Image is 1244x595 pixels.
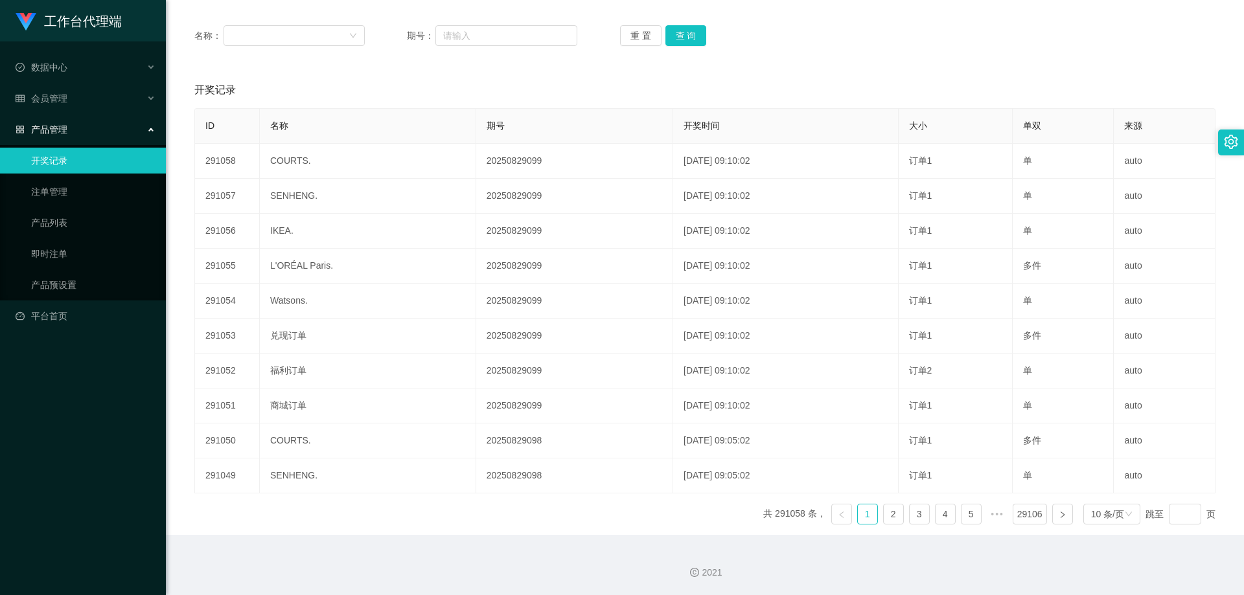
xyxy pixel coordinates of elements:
[260,319,476,354] td: 兑现订单
[260,179,476,214] td: SENHENG.
[665,25,707,46] button: 查 询
[690,568,699,577] i: 图标: copyright
[16,124,67,135] span: 产品管理
[620,25,662,46] button: 重 置
[936,504,955,524] a: 4
[476,319,673,354] td: 20250829099
[1224,135,1238,149] i: 图标: setting
[31,272,155,298] a: 产品预设置
[1125,510,1133,519] i: 图标: down
[195,388,260,423] td: 291051
[16,16,122,26] a: 工作台代理端
[195,458,260,493] td: 291049
[909,470,932,480] span: 订单1
[1146,504,1215,524] div: 跳至 页
[260,458,476,493] td: SENHENG.
[909,295,932,306] span: 订单1
[1114,284,1215,319] td: auto
[673,144,899,179] td: [DATE] 09:10:02
[1023,190,1032,201] span: 单
[1114,319,1215,354] td: auto
[260,144,476,179] td: COURTS.
[31,148,155,174] a: 开奖记录
[270,120,288,131] span: 名称
[31,241,155,267] a: 即时注单
[909,330,932,341] span: 订单1
[435,25,577,46] input: 请输入
[838,511,846,519] i: 图标: left
[987,504,1008,524] li: 向后 5 页
[1114,249,1215,284] td: auto
[31,179,155,205] a: 注单管理
[831,504,852,524] li: 上一页
[909,155,932,166] span: 订单1
[1114,144,1215,179] td: auto
[884,504,903,524] a: 2
[909,225,932,236] span: 订单1
[763,504,826,524] li: 共 291058 条，
[476,249,673,284] td: 20250829099
[487,120,505,131] span: 期号
[195,423,260,458] td: 291050
[909,504,930,524] li: 3
[194,82,236,98] span: 开奖记录
[961,504,982,524] li: 5
[176,566,1234,579] div: 2021
[16,93,67,104] span: 会员管理
[673,423,899,458] td: [DATE] 09:05:02
[349,32,357,41] i: 图标: down
[44,1,122,42] h1: 工作台代理端
[476,179,673,214] td: 20250829099
[909,365,932,376] span: 订单2
[1023,155,1032,166] span: 单
[194,29,224,43] span: 名称：
[883,504,904,524] li: 2
[1091,504,1124,524] div: 10 条/页
[684,120,720,131] span: 开奖时间
[16,94,25,103] i: 图标: table
[1114,458,1215,493] td: auto
[195,319,260,354] td: 291053
[407,29,435,43] span: 期号：
[260,214,476,249] td: IKEA.
[1023,295,1032,306] span: 单
[673,388,899,423] td: [DATE] 09:10:02
[260,284,476,319] td: Watsons.
[16,63,25,72] i: 图标: check-circle-o
[1052,504,1073,524] li: 下一页
[1023,225,1032,236] span: 单
[195,144,260,179] td: 291058
[195,214,260,249] td: 291056
[476,214,673,249] td: 20250829099
[476,354,673,388] td: 20250829099
[260,423,476,458] td: COURTS.
[476,388,673,423] td: 20250829099
[1023,470,1032,480] span: 单
[16,303,155,329] a: 图标: dashboard平台首页
[1023,435,1041,445] span: 多件
[935,504,956,524] li: 4
[476,284,673,319] td: 20250829099
[1013,504,1047,524] li: 29106
[673,249,899,284] td: [DATE] 09:10:02
[909,120,927,131] span: 大小
[962,504,981,524] a: 5
[673,179,899,214] td: [DATE] 09:10:02
[16,125,25,134] i: 图标: appstore-o
[1114,214,1215,249] td: auto
[1013,504,1046,524] a: 29106
[1023,260,1041,271] span: 多件
[909,435,932,445] span: 订单1
[1023,330,1041,341] span: 多件
[16,62,67,73] span: 数据中心
[909,260,932,271] span: 订单1
[1114,423,1215,458] td: auto
[195,179,260,214] td: 291057
[1114,388,1215,423] td: auto
[910,504,929,524] a: 3
[195,284,260,319] td: 291054
[205,120,214,131] span: ID
[476,144,673,179] td: 20250829099
[673,458,899,493] td: [DATE] 09:05:02
[195,249,260,284] td: 291055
